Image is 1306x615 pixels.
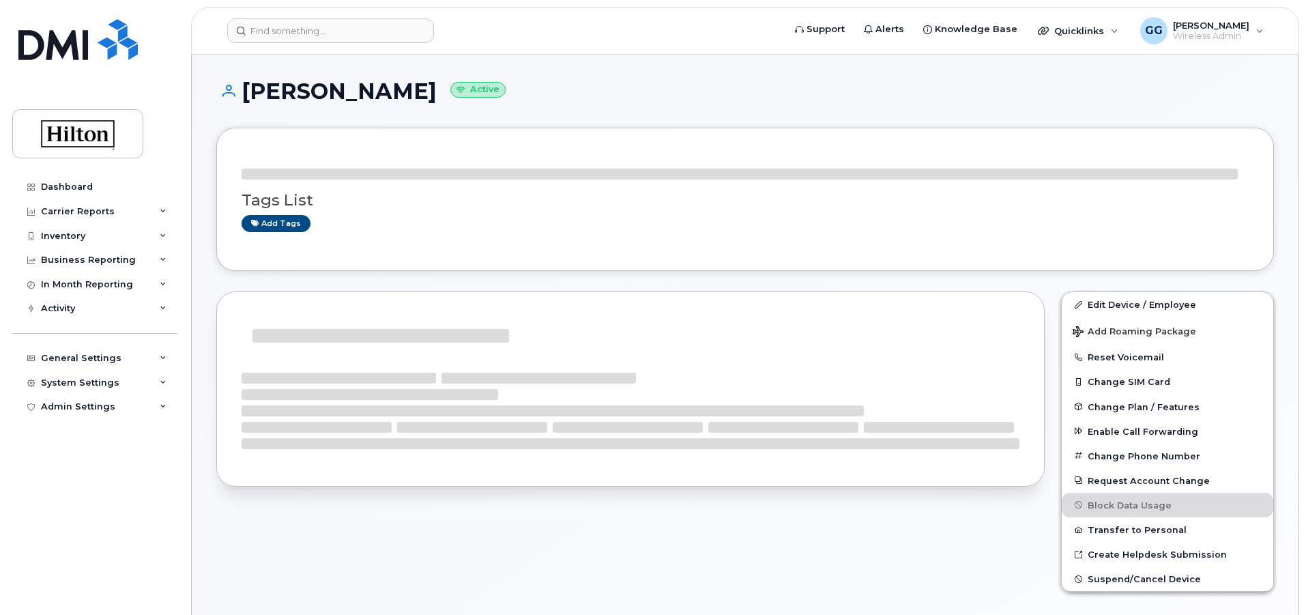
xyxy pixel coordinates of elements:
button: Suspend/Cancel Device [1062,567,1273,591]
a: Add tags [242,215,310,232]
span: Change Plan / Features [1088,401,1200,412]
span: Add Roaming Package [1073,326,1196,339]
button: Add Roaming Package [1062,317,1273,345]
h1: [PERSON_NAME] [216,79,1274,103]
a: Create Helpdesk Submission [1062,542,1273,567]
button: Change Phone Number [1062,444,1273,468]
button: Change SIM Card [1062,369,1273,394]
button: Block Data Usage [1062,493,1273,517]
span: Enable Call Forwarding [1088,426,1198,436]
button: Change Plan / Features [1062,395,1273,419]
button: Enable Call Forwarding [1062,419,1273,444]
button: Request Account Change [1062,468,1273,493]
span: Suspend/Cancel Device [1088,574,1201,584]
button: Reset Voicemail [1062,345,1273,369]
h3: Tags List [242,192,1249,209]
button: Transfer to Personal [1062,517,1273,542]
a: Edit Device / Employee [1062,292,1273,317]
small: Active [450,82,506,98]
